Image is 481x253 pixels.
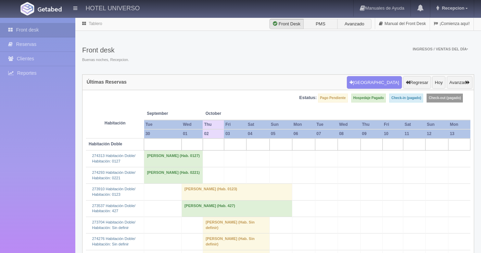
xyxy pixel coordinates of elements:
span: September [147,111,200,117]
button: Regresar [403,76,431,89]
td: [PERSON_NAME] (Hab. Sin definir) [203,233,269,250]
th: 03 [224,129,246,138]
th: 12 [426,129,448,138]
button: [GEOGRAPHIC_DATA] [347,76,402,89]
th: 09 [360,129,382,138]
th: Wed [338,120,360,129]
th: 11 [403,129,426,138]
td: [PERSON_NAME] (Hab. Sin definir) [203,217,269,233]
th: Thu [360,120,382,129]
label: Hospedaje Pagado [351,94,386,103]
h3: Front desk [82,46,129,54]
a: Tablero [89,21,102,26]
strong: Habitación [104,121,125,125]
b: Habitación Doble [89,142,122,146]
h4: HOTEL UNIVERSO [86,3,140,12]
h4: Últimas Reservas [87,80,127,85]
td: [PERSON_NAME] (Hab. 0123) [181,184,292,200]
th: 13 [448,129,470,138]
label: Check-out (pagado) [427,94,463,103]
th: 04 [246,129,269,138]
a: 274293 Habitación Doble/Habitación: 0221 [92,170,136,180]
th: 07 [315,129,338,138]
span: Recepcion [440,5,465,11]
a: 274313 Habitación Doble/Habitación: 0127 [92,154,136,163]
th: 10 [382,129,403,138]
th: Sun [426,120,448,129]
a: 273910 Habitación Doble/Habitación: 0123 [92,187,136,196]
th: Fri [224,120,246,129]
label: PMS [303,19,338,29]
th: Thu [203,120,224,129]
label: Avanzado [337,19,371,29]
span: October [205,111,244,117]
th: Sat [403,120,426,129]
button: Hoy [432,76,445,89]
label: Pago Pendiente [318,94,348,103]
a: ¡Comienza aquí! [430,17,473,31]
a: 273704 Habitación Doble/Habitación: Sin definir [92,220,136,230]
td: [PERSON_NAME] (Hab. 427) [181,200,292,217]
th: 08 [338,129,360,138]
img: Getabed [38,7,62,12]
img: Getabed [21,2,34,15]
th: Mon [292,120,315,129]
th: 05 [269,129,292,138]
td: [PERSON_NAME] (Hab. 0127) [144,150,203,167]
th: 06 [292,129,315,138]
th: Fri [382,120,403,129]
th: Mon [448,120,470,129]
th: Sun [269,120,292,129]
th: Tue [144,120,181,129]
th: Sat [246,120,269,129]
a: 273537 Habitación Doble/Habitación: 427 [92,204,136,213]
th: 30 [144,129,181,138]
span: Ingresos / Ventas del día [413,47,468,51]
button: Avanzar [447,76,472,89]
label: Estatus: [299,95,317,101]
a: 274276 Habitación Doble/Habitación: Sin definir [92,237,136,246]
th: Wed [181,120,203,129]
a: Manual del Front Desk [375,17,430,31]
th: 02 [203,129,224,138]
span: Buenas noches, Recepcion. [82,57,129,63]
label: Front Desk [269,19,304,29]
td: [PERSON_NAME] (Hab. 0221) [144,167,203,183]
th: 01 [181,129,203,138]
label: Check-in (pagado) [389,94,423,103]
th: Tue [315,120,338,129]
